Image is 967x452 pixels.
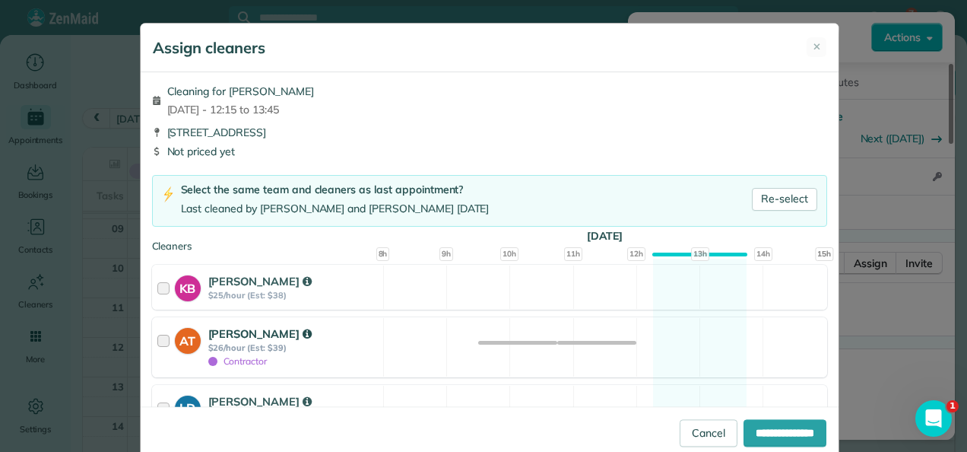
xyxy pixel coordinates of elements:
strong: LD [175,396,201,418]
div: Select the same team and cleaners as last appointment? [181,182,490,198]
span: Contractor [208,355,268,367]
div: Last cleaned by [PERSON_NAME] and [PERSON_NAME] [DATE] [181,201,490,217]
strong: [PERSON_NAME] [208,274,312,288]
span: [DATE] - 12:15 to 13:45 [167,102,314,117]
a: Re-select [752,188,817,211]
strong: AT [175,328,201,350]
div: [STREET_ADDRESS] [152,125,827,140]
strong: [PERSON_NAME] [208,326,312,341]
div: Not priced yet [152,144,827,159]
strong: $26/hour (Est: $39) [208,342,379,353]
strong: $25/hour (Est: $38) [208,290,379,301]
span: Cleaning for [PERSON_NAME] [167,84,314,99]
span: ✕ [813,40,821,55]
iframe: Intercom live chat [915,400,952,437]
h5: Assign cleaners [153,37,265,59]
div: Cleaners [152,239,827,244]
strong: KB [175,275,201,298]
span: 1 [946,400,959,412]
strong: [PERSON_NAME] [208,394,312,409]
a: Cancel [680,419,737,447]
img: lightning-bolt-icon-94e5364df696ac2de96d3a42b8a9ff6ba979493684c50e6bbbcda72601fa0d29.png [162,186,175,202]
